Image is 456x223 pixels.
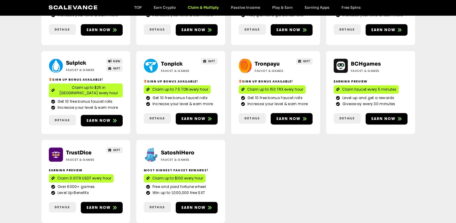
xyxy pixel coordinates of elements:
[49,202,76,212] a: Details
[201,58,218,64] a: GIFT
[106,58,123,64] a: NEW
[271,24,313,36] a: Earn now
[81,24,123,36] a: Earn now
[161,150,194,156] a: SatoshiHero
[144,80,147,83] img: 🎁
[303,59,310,63] span: GIFT
[144,79,218,84] h2: Sign Up Bonus Available!
[181,205,206,210] span: Earn now
[113,66,121,71] span: GIFT
[106,65,123,72] a: GIFT
[151,95,208,101] span: Get 10 free bonus faucet rolls
[239,85,306,94] a: Claim up to 150 TRX every hour
[86,205,111,210] span: Earn now
[151,184,206,189] span: Free and paid fortune wheel
[49,174,114,183] a: Claim 0.0179 USDT every hour
[266,5,298,10] a: Play & Earn
[276,27,301,33] span: Earn now
[56,105,118,110] span: Increase your level & earn more
[55,118,70,122] span: Details
[81,202,123,213] a: Earn now
[113,148,121,152] span: GIFT
[225,5,266,10] a: Passive Income
[81,115,123,126] a: Earn now
[152,176,203,181] span: Claim up to $100 every hour
[151,101,213,107] span: Increase your level & earn more
[208,59,215,63] span: GIFT
[341,101,395,107] span: Giveaway every 30 minutes
[271,113,313,124] a: Earn now
[151,190,205,196] span: Win up to 1,000,000 free SXT
[149,116,165,121] span: Details
[152,87,208,92] span: Claim up to 7.5 TON every hour
[351,69,388,73] h2: Faucet & Games
[244,116,260,121] span: Details
[351,61,381,67] a: BCHgames
[149,27,165,32] span: Details
[366,24,407,36] a: Earn now
[247,87,303,92] span: Claim up to 150 TRX every hour
[334,79,407,84] h2: Earning Preview
[57,85,120,96] span: Claim up to $25 in [GEOGRAPHIC_DATA] every hour
[86,118,111,123] span: Earn now
[176,113,218,124] a: Earn now
[49,24,76,35] a: Details
[144,113,171,124] a: Details
[49,78,52,81] img: 🎁
[334,24,361,35] a: Details
[161,61,183,67] a: Tonpick
[57,176,111,181] span: Claim 0.0179 USDT every hour
[56,184,95,189] span: Over 6000+ games
[334,85,399,94] a: Claim faucet every 5 minutes
[144,168,218,173] h2: Most highest faucet rewards!
[176,24,218,36] a: Earn now
[55,205,70,209] span: Details
[66,68,104,72] h2: Faucet & Games
[66,60,86,66] a: Suipick
[246,95,303,101] span: Get 10 free bonus faucet rolls
[161,157,199,162] h2: Faucet & Games
[276,116,301,121] span: Earn now
[244,27,260,32] span: Details
[49,77,123,82] h2: Sign Up Bonus Available!
[339,116,355,121] span: Details
[334,113,361,124] a: Details
[298,5,335,10] a: Earning Apps
[239,80,242,83] img: 🎁
[56,99,113,104] span: Get 10 free bonus faucet rolls
[176,202,218,213] a: Earn now
[148,5,182,10] a: Earn Crypto
[371,27,396,33] span: Earn now
[49,4,98,11] a: Scalevance
[181,27,206,33] span: Earn now
[49,83,123,97] a: Claim up to $25 in [GEOGRAPHIC_DATA] every hour
[371,116,396,121] span: Earn now
[342,87,396,92] span: Claim faucet every 5 minutes
[255,61,280,67] a: Tronpayu
[66,150,92,156] a: TrustDice
[255,69,292,73] h2: Faucet & Games
[246,101,308,107] span: Increase your level & earn more
[339,27,355,32] span: Details
[49,168,123,173] h2: Earning Preview
[144,85,211,94] a: Claim up to 7.5 TON every hour
[86,27,111,33] span: Earn now
[128,5,148,10] a: TOP
[144,174,206,183] a: Claim up to $100 every hour
[49,115,76,125] a: Details
[341,95,395,101] span: Level up and get a rewards
[149,205,165,209] span: Details
[296,58,313,64] a: GIFT
[128,5,366,10] nav: Menu
[239,24,266,35] a: Details
[335,5,366,10] a: Free Spins
[66,157,104,162] h2: Faucet & Games
[113,59,121,63] span: NEW
[239,79,313,84] h2: Sign Up Bonus Available!
[56,190,89,196] span: Level Up Benefits
[181,116,206,121] span: Earn now
[144,202,171,212] a: Details
[161,69,199,73] h2: Faucet & Games
[144,24,171,35] a: Details
[182,5,225,10] a: Claim & Multiply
